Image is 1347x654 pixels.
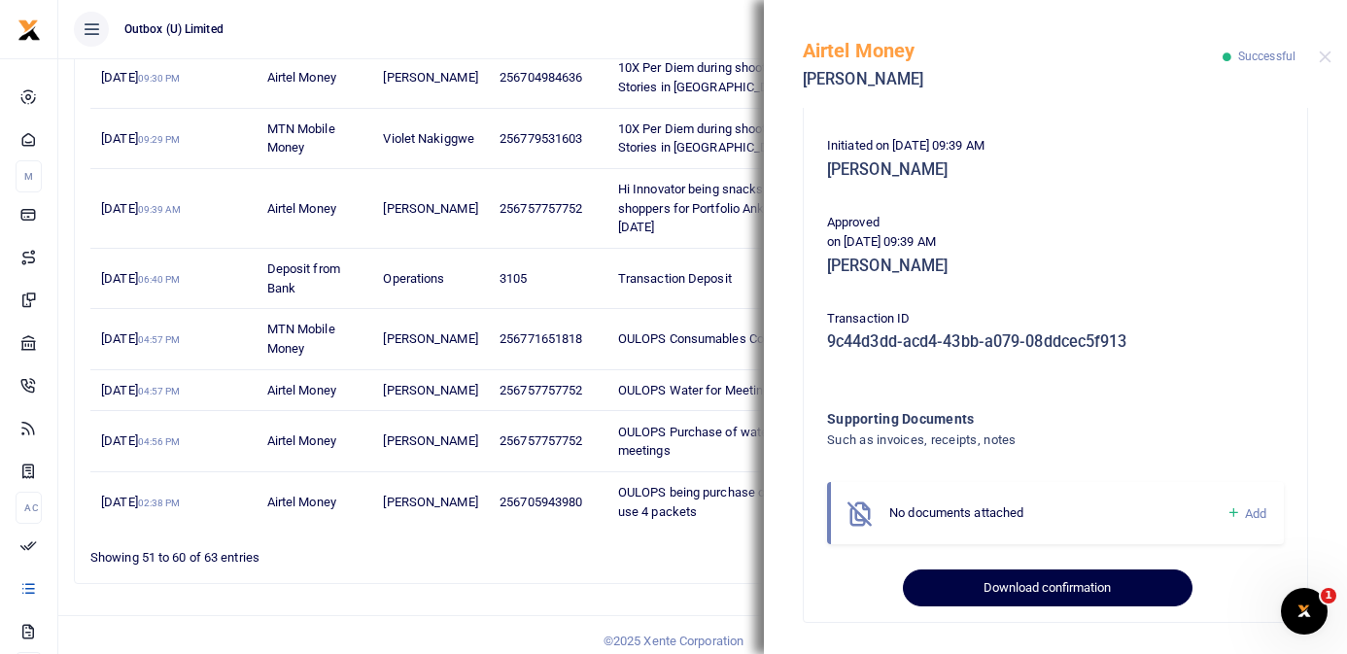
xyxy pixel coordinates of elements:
[383,495,477,509] span: [PERSON_NAME]
[1238,50,1295,63] span: Successful
[827,213,1284,233] p: Approved
[138,436,181,447] small: 04:56 PM
[138,134,181,145] small: 09:29 PM
[267,433,336,448] span: Airtel Money
[101,383,180,397] span: [DATE]
[138,386,181,396] small: 04:57 PM
[383,70,477,85] span: [PERSON_NAME]
[903,569,1192,606] button: Download confirmation
[827,332,1284,352] h5: 9c44d3dd-acd4-43bb-a079-08ddcec5f913
[383,383,477,397] span: [PERSON_NAME]
[101,70,180,85] span: [DATE]
[267,261,340,295] span: Deposit from Bank
[101,131,180,146] span: [DATE]
[101,495,180,509] span: [DATE]
[618,425,856,459] span: OULOPS Purchase of water and Coffee for meetings
[138,204,182,215] small: 09:39 AM
[383,271,444,286] span: Operations
[267,495,336,509] span: Airtel Money
[500,495,582,509] span: 256705943980
[1321,588,1336,603] span: 1
[618,182,846,234] span: Hi Innovator being snacks from capital shoppers for Portfolio Ankolo meeting on [DATE]
[101,433,180,448] span: [DATE]
[500,271,527,286] span: 3105
[383,331,477,346] span: [PERSON_NAME]
[618,271,732,286] span: Transaction Deposit
[101,331,180,346] span: [DATE]
[500,201,582,216] span: 256757757752
[267,121,335,155] span: MTN Mobile Money
[138,334,181,345] small: 04:57 PM
[90,537,593,568] div: Showing 51 to 60 of 63 entries
[803,39,1223,62] h5: Airtel Money
[1319,51,1331,63] button: Close
[267,322,335,356] span: MTN Mobile Money
[1226,502,1266,525] a: Add
[267,70,336,85] span: Airtel Money
[383,201,477,216] span: [PERSON_NAME]
[500,131,582,146] span: 256779531603
[827,160,1284,180] h5: [PERSON_NAME]
[138,274,181,285] small: 06:40 PM
[383,433,477,448] span: [PERSON_NAME]
[138,73,181,84] small: 09:30 PM
[827,430,1205,451] h4: Such as invoices, receipts, notes
[17,21,41,36] a: logo-small logo-large logo-large
[889,505,1023,520] span: No documents attached
[618,331,788,346] span: OULOPS Consumables Coffee
[101,271,180,286] span: [DATE]
[827,309,1284,329] p: Transaction ID
[267,201,336,216] span: Airtel Money
[827,232,1284,253] p: on [DATE] 09:39 AM
[618,485,870,519] span: OULOPS being purchase of tissues for office use 4 packets
[618,121,848,155] span: 10X Per Diem during shooting Role Model Stories in [GEOGRAPHIC_DATA]
[16,492,42,524] li: Ac
[618,60,848,94] span: 10X Per Diem during shooting Role Model Stories in [GEOGRAPHIC_DATA]
[383,131,474,146] span: Violet Nakiggwe
[17,18,41,42] img: logo-small
[500,331,582,346] span: 256771651818
[500,383,582,397] span: 256757757752
[827,136,1284,156] p: Initiated on [DATE] 09:39 AM
[16,160,42,192] li: M
[117,20,231,38] span: Outbox (U) Limited
[500,70,582,85] span: 256704984636
[618,383,777,397] span: OULOPS Water for Meetings
[803,70,1223,89] h5: [PERSON_NAME]
[1245,506,1266,521] span: Add
[500,433,582,448] span: 256757757752
[101,201,181,216] span: [DATE]
[827,257,1284,276] h5: [PERSON_NAME]
[827,408,1205,430] h4: Supporting Documents
[138,498,181,508] small: 02:38 PM
[267,383,336,397] span: Airtel Money
[1281,588,1328,635] iframe: Intercom live chat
